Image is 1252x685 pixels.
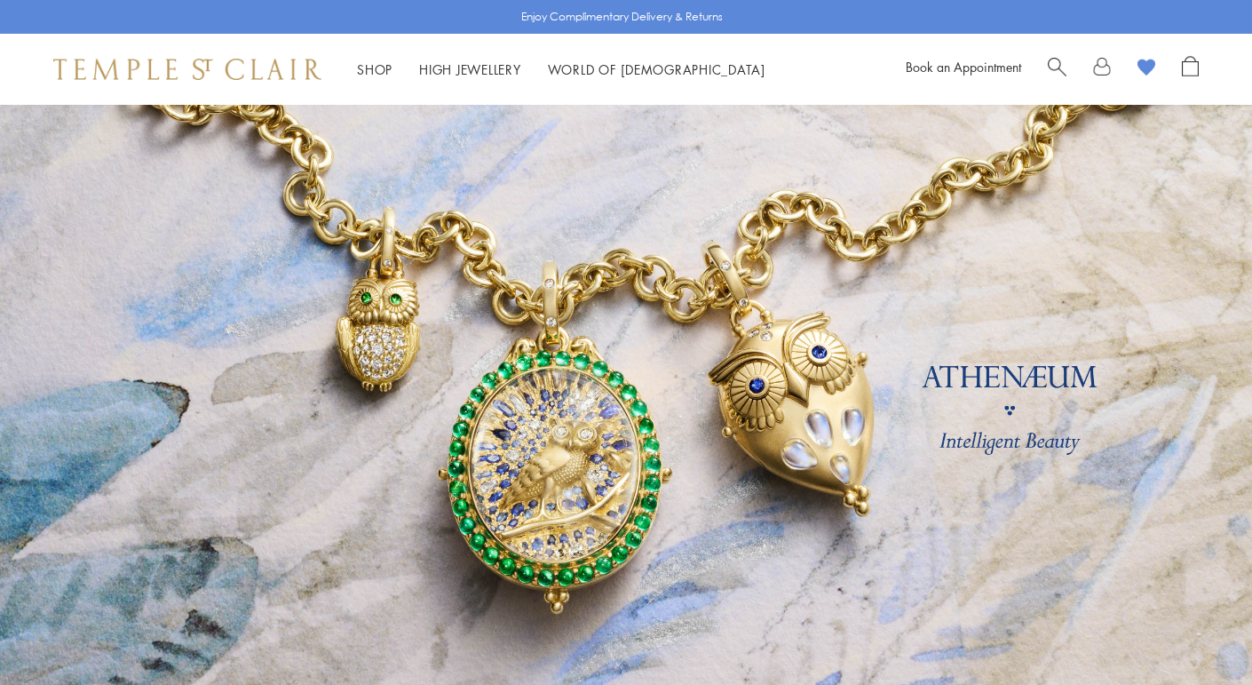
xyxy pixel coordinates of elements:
a: Search [1048,56,1066,83]
a: Open Shopping Bag [1182,56,1199,83]
nav: Main navigation [357,59,765,81]
a: View Wishlist [1137,56,1155,83]
p: Enjoy Complimentary Delivery & Returns [521,8,723,26]
img: Temple St. Clair [53,59,321,80]
a: Book an Appointment [906,58,1021,76]
a: High JewelleryHigh Jewellery [419,60,521,78]
a: ShopShop [357,60,392,78]
a: World of [DEMOGRAPHIC_DATA]World of [DEMOGRAPHIC_DATA] [548,60,765,78]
